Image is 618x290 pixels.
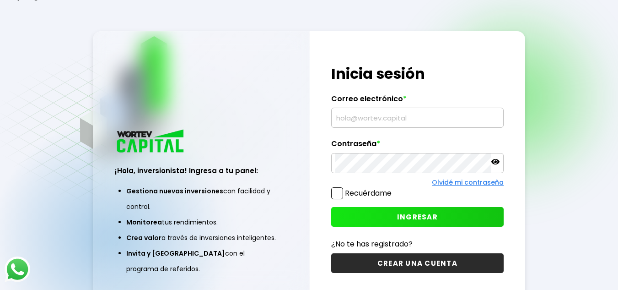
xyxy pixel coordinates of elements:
h1: Inicia sesión [331,63,504,85]
span: INGRESAR [397,212,438,222]
img: logo_wortev_capital [115,128,187,155]
a: Olvidé mi contraseña [432,178,504,187]
button: CREAR UNA CUENTA [331,253,504,273]
li: con facilidad y control. [126,183,276,214]
label: Correo electrónico [331,94,504,108]
li: con el programa de referidos. [126,246,276,277]
input: hola@wortev.capital [335,108,500,127]
a: ¿No te has registrado?CREAR UNA CUENTA [331,238,504,273]
span: Gestiona nuevas inversiones [126,186,223,196]
span: Invita y [GEOGRAPHIC_DATA] [126,249,225,258]
button: INGRESAR [331,207,504,227]
img: logos_whatsapp-icon.242b2217.svg [5,257,30,282]
h3: ¡Hola, inversionista! Ingresa a tu panel: [115,165,288,176]
label: Recuérdame [345,188,392,198]
label: Contraseña [331,139,504,153]
span: Crea valor [126,233,161,242]
span: Monitorea [126,218,162,227]
p: ¿No te has registrado? [331,238,504,250]
li: tus rendimientos. [126,214,276,230]
li: a través de inversiones inteligentes. [126,230,276,246]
